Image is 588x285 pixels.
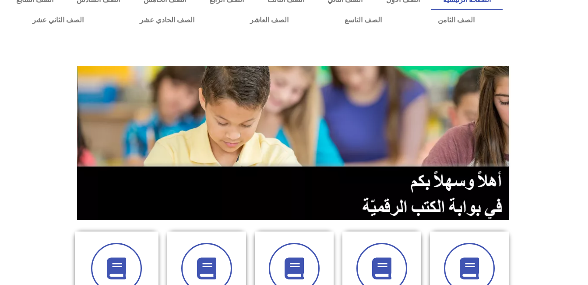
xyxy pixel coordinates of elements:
[112,10,222,30] a: الصف الحادي عشر
[410,10,503,30] a: الصف الثامن
[317,10,410,30] a: الصف التاسع
[4,10,112,30] a: الصف الثاني عشر
[222,10,317,30] a: الصف العاشر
